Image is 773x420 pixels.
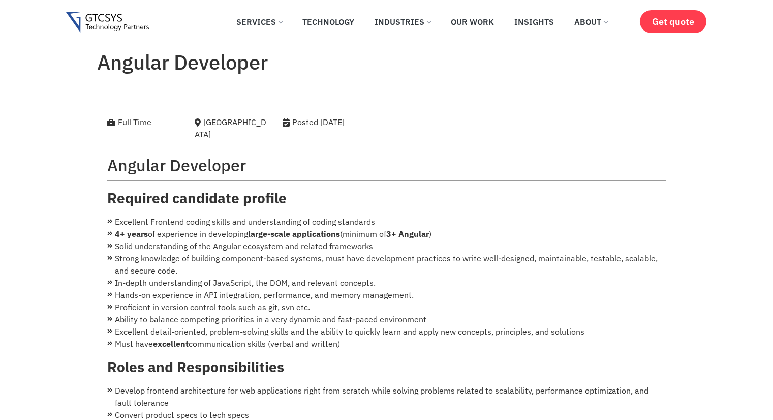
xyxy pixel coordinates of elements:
[229,11,290,33] a: Services
[107,116,180,128] div: Full Time
[115,229,148,239] strong: 4+ years
[107,277,666,289] li: In-depth understanding of JavaScript, the DOM, and relevant concepts.
[97,50,676,74] h1: Angular Developer
[386,229,429,239] strong: 3+ Angular
[153,339,189,349] strong: excellent
[283,116,399,128] div: Posted [DATE]
[107,240,666,252] li: Solid understanding of the Angular ecosystem and related frameworks
[107,189,287,207] strong: Required candidate profile
[710,356,773,405] iframe: chat widget
[567,11,615,33] a: About
[107,216,666,228] li: Excellent Frontend coding skills and understanding of coding standards
[640,10,706,33] a: Get quote
[107,252,666,277] li: Strong knowledge of building component-based systems, must have development practices to write we...
[107,313,666,325] li: Ability to balance competing priorities in a very dynamic and fast-paced environment
[248,229,340,239] strong: large-scale applications
[107,325,666,338] li: Excellent detail-oriented, problem-solving skills and the ability to quickly learn and apply new ...
[107,289,666,301] li: Hands-on experience in API integration, performance, and memory management.
[66,12,149,33] img: Gtcsys logo
[107,156,666,175] h2: Angular Developer
[443,11,502,33] a: Our Work
[107,338,666,350] li: Must have communication skills (verbal and written)
[367,11,438,33] a: Industries
[295,11,362,33] a: Technology
[507,11,562,33] a: Insights
[107,301,666,313] li: Proficient in version control tools such as git, svn etc.
[652,16,694,27] span: Get quote
[107,384,666,409] li: Develop frontend architecture for web applications right from scratch while solving problems rela...
[107,357,284,376] strong: Roles and Responsibilities
[107,228,666,240] li: of experience in developing (minimum of )
[195,116,267,140] div: [GEOGRAPHIC_DATA]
